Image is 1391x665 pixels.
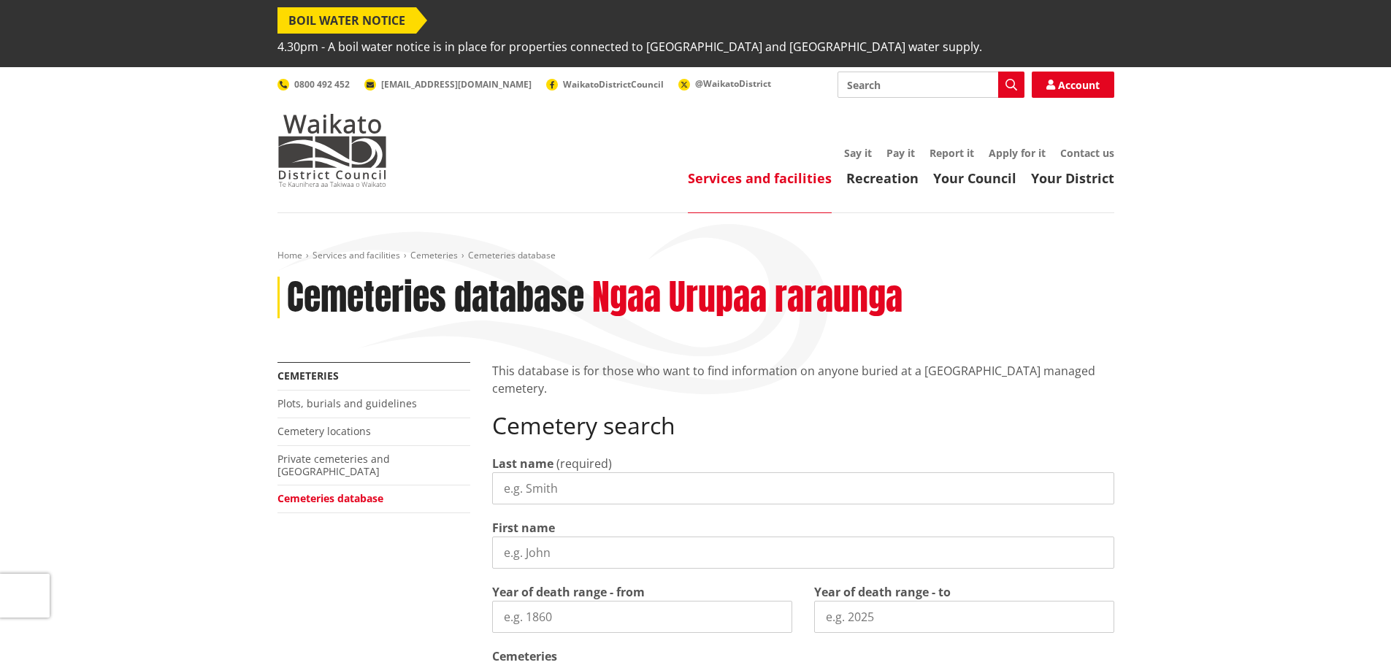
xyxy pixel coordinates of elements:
[277,369,339,383] a: Cemeteries
[277,491,383,505] a: Cemeteries database
[492,537,1114,569] input: e.g. John
[592,277,903,319] h2: Ngaa Urupaa raraunga
[933,169,1016,187] a: Your Council
[492,455,553,472] label: Last name
[989,146,1046,160] a: Apply for it
[492,601,792,633] input: e.g. 1860
[277,396,417,410] a: Plots, burials and guidelines
[492,362,1114,397] p: This database is for those who want to find information on anyone buried at a [GEOGRAPHIC_DATA] m...
[277,78,350,91] a: 0800 492 452
[492,412,1114,439] h2: Cemetery search
[468,249,556,261] span: Cemeteries database
[1060,146,1114,160] a: Contact us
[886,146,915,160] a: Pay it
[1032,72,1114,98] a: Account
[844,146,872,160] a: Say it
[294,78,350,91] span: 0800 492 452
[492,583,645,601] label: Year of death range - from
[287,277,584,319] h1: Cemeteries database
[814,601,1114,633] input: e.g. 2025
[814,583,951,601] label: Year of death range - to
[1031,169,1114,187] a: Your District
[678,77,771,90] a: @WaikatoDistrict
[563,78,664,91] span: WaikatoDistrictCouncil
[838,72,1024,98] input: Search input
[695,77,771,90] span: @WaikatoDistrict
[546,78,664,91] a: WaikatoDistrictCouncil
[277,250,1114,262] nav: breadcrumb
[846,169,919,187] a: Recreation
[313,249,400,261] a: Services and facilities
[930,146,974,160] a: Report it
[410,249,458,261] a: Cemeteries
[364,78,532,91] a: [EMAIL_ADDRESS][DOMAIN_NAME]
[492,519,555,537] label: First name
[277,424,371,438] a: Cemetery locations
[492,472,1114,504] input: e.g. Smith
[492,647,557,665] label: Cemeteries
[556,455,612,472] span: (required)
[277,452,390,478] a: Private cemeteries and [GEOGRAPHIC_DATA]
[277,249,302,261] a: Home
[381,78,532,91] span: [EMAIL_ADDRESS][DOMAIN_NAME]
[277,34,982,60] span: 4.30pm - A boil water notice is in place for properties connected to [GEOGRAPHIC_DATA] and [GEOGR...
[688,169,832,187] a: Services and facilities
[277,114,387,187] img: Waikato District Council - Te Kaunihera aa Takiwaa o Waikato
[277,7,416,34] span: BOIL WATER NOTICE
